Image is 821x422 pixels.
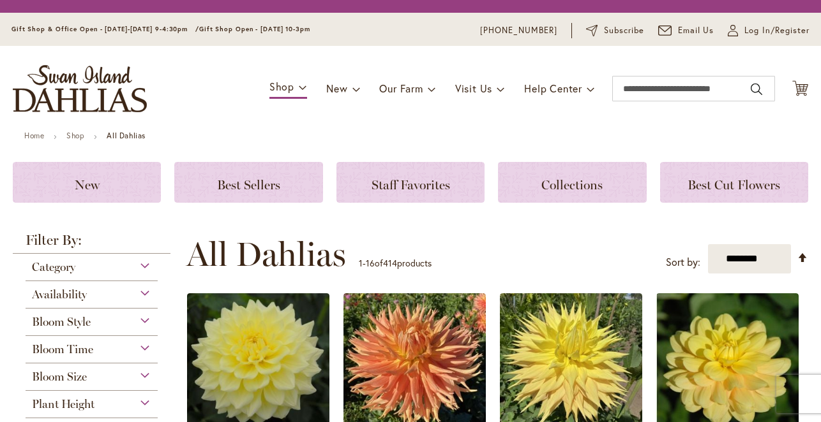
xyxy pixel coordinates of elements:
[372,177,450,193] span: Staff Favorites
[32,370,87,384] span: Bloom Size
[688,177,780,193] span: Best Cut Flowers
[13,162,161,203] a: New
[13,233,170,254] strong: Filter By:
[75,177,100,193] span: New
[455,82,492,95] span: Visit Us
[11,25,199,33] span: Gift Shop & Office Open - [DATE]-[DATE] 9-4:30pm /
[32,260,75,274] span: Category
[66,131,84,140] a: Shop
[186,235,346,273] span: All Dahlias
[326,82,347,95] span: New
[366,257,375,269] span: 16
[217,177,280,193] span: Best Sellers
[586,24,644,37] a: Subscribe
[383,257,397,269] span: 414
[379,82,423,95] span: Our Farm
[524,82,582,95] span: Help Center
[658,24,714,37] a: Email Us
[10,377,45,412] iframe: Launch Accessibility Center
[498,162,646,203] a: Collections
[604,24,644,37] span: Subscribe
[32,287,87,302] span: Availability
[32,397,94,411] span: Plant Height
[269,80,294,93] span: Shop
[359,257,363,269] span: 1
[744,24,810,37] span: Log In/Register
[541,177,603,193] span: Collections
[660,162,808,203] a: Best Cut Flowers
[13,65,147,112] a: store logo
[107,131,146,140] strong: All Dahlias
[359,253,432,273] p: - of products
[32,342,93,356] span: Bloom Time
[24,131,44,140] a: Home
[666,251,700,274] label: Sort by:
[336,162,485,203] a: Staff Favorites
[174,162,322,203] a: Best Sellers
[751,79,762,99] button: Search
[480,24,557,37] a: [PHONE_NUMBER]
[678,24,714,37] span: Email Us
[728,24,810,37] a: Log In/Register
[32,315,91,329] span: Bloom Style
[199,25,310,33] span: Gift Shop Open - [DATE] 10-3pm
